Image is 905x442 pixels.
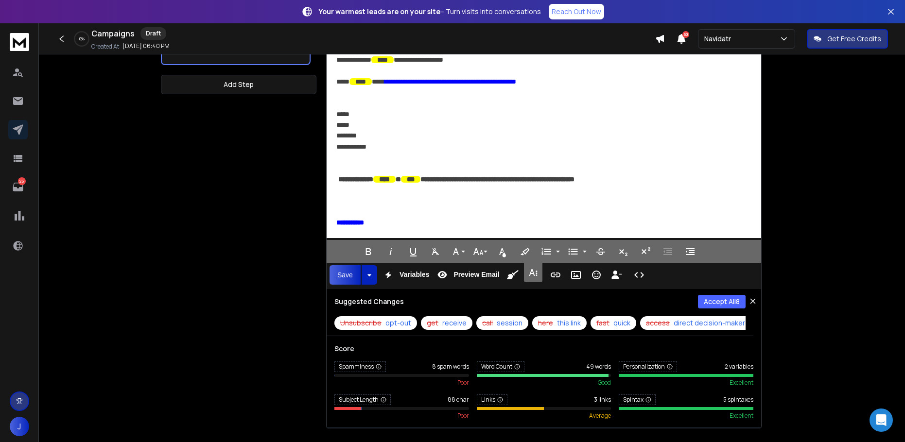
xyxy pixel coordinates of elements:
h3: Suggested Changes [334,297,404,306]
button: Text Color [493,242,512,261]
span: 2 variables [725,363,753,371]
button: Superscript [636,242,655,261]
p: 0 % [79,36,85,42]
span: Unsubscribe [340,318,382,328]
span: get [427,318,438,328]
span: access [646,318,670,328]
button: J [10,417,29,436]
p: Created At: [91,43,121,51]
p: Navidatr [704,34,735,44]
p: – Turn visits into conversations [319,7,541,17]
span: excellent [730,379,753,387]
span: here [538,318,553,328]
span: 88 char [448,396,469,404]
span: call [482,318,493,328]
span: excellent [730,412,753,420]
p: Get Free Credits [827,34,881,44]
span: average [589,412,611,420]
span: Personalization [619,361,677,372]
span: 3 links [594,396,611,404]
button: Background Color [516,242,534,261]
span: 50 [682,31,689,38]
span: Spamminess [334,361,386,372]
div: Open Intercom Messenger [870,408,893,432]
span: this link [557,318,581,328]
button: Variables [379,265,432,285]
button: Save [330,265,361,285]
button: Accept All8 [698,295,746,308]
span: quick [613,318,630,328]
span: good [598,379,611,387]
button: Ordered List [554,242,562,261]
div: Draft [140,27,166,40]
span: Preview Email [452,271,501,279]
a: Reach Out Now [549,4,604,19]
button: Decrease Indent (Ctrl+[) [659,242,677,261]
span: Variables [398,271,432,279]
p: Reach Out Now [552,7,601,17]
h1: Campaigns [91,28,135,39]
a: 25 [8,177,28,197]
button: Increase Indent (Ctrl+]) [681,242,699,261]
span: session [497,318,522,328]
span: opt-out [385,318,411,328]
p: [DATE] 06:40 PM [122,42,170,50]
span: Spintax [619,394,656,405]
p: 25 [18,177,26,185]
button: Subscript [614,242,632,261]
button: Get Free Credits [807,29,888,49]
span: direct decision-maker connection [674,318,783,328]
span: 8 spam words [432,363,469,371]
button: Preview Email [433,265,501,285]
button: Add Step [161,75,316,94]
span: Links [477,394,507,405]
span: receive [442,318,467,328]
span: 5 spintaxes [723,396,753,404]
span: poor [457,412,469,420]
h3: Score [334,344,753,354]
span: fast [596,318,609,328]
span: Subject Length [334,394,391,405]
img: logo [10,33,29,51]
strong: Your warmest leads are on your site [319,7,440,16]
span: 49 words [586,363,611,371]
span: Word Count [477,361,524,372]
span: poor [457,379,469,387]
